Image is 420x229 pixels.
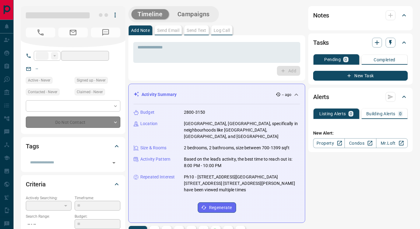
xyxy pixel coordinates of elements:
[184,145,290,151] p: 2 bedrooms, 2 bathrooms, size between 700-1399 sqft
[75,214,120,219] p: Budget:
[184,174,300,193] p: Ph10 - [STREET_ADDRESS][GEOGRAPHIC_DATA][STREET_ADDRESS] [STREET_ADDRESS][PERSON_NAME] have been ...
[313,8,408,23] div: Notes
[344,138,376,148] a: Condos
[313,38,329,48] h2: Tasks
[28,89,57,95] span: Contacted - Never
[131,9,169,19] button: Timeline
[58,28,88,37] span: No Email
[26,139,120,154] div: Tags
[75,195,120,201] p: Timeframe:
[26,116,120,128] div: Do Not Contact
[313,35,408,50] div: Tasks
[142,91,177,98] p: Activity Summary
[313,10,329,20] h2: Notes
[140,120,157,127] p: Location
[350,112,352,116] p: 0
[399,112,402,116] p: 0
[366,112,395,116] p: Building Alerts
[184,120,300,140] p: [GEOGRAPHIC_DATA], [GEOGRAPHIC_DATA], specifically in neighbourhoods like [GEOGRAPHIC_DATA], [GEO...
[36,66,38,71] a: --
[313,71,408,81] button: New Task
[140,174,175,180] p: Repeated Interest
[91,28,120,37] span: No Number
[134,89,300,100] div: Activity Summary-- ago
[171,9,216,19] button: Campaigns
[26,195,72,201] p: Actively Searching:
[184,109,205,116] p: 2800-3150
[313,138,345,148] a: Property
[184,156,300,169] p: Based on the lead's activity, the best time to reach out is: 8:00 PM - 10:00 PM
[26,214,72,219] p: Search Range:
[324,57,341,62] p: Pending
[26,28,55,37] span: No Number
[131,28,150,32] p: Add Note
[77,77,106,83] span: Signed up - Never
[26,179,46,189] h2: Criteria
[198,202,236,213] button: Regenerate
[313,92,329,102] h2: Alerts
[28,77,50,83] span: Active - Never
[140,156,170,162] p: Activity Pattern
[313,130,408,136] p: New Alert:
[140,109,154,116] p: Budget
[319,112,346,116] p: Listing Alerts
[140,145,167,151] p: Size & Rooms
[344,57,347,62] p: 0
[313,90,408,104] div: Alerts
[77,89,103,95] span: Claimed - Never
[26,177,120,192] div: Criteria
[376,138,408,148] a: Mr.Loft
[110,158,118,167] button: Open
[282,92,291,97] p: -- ago
[26,141,39,151] h2: Tags
[374,58,395,62] p: Completed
